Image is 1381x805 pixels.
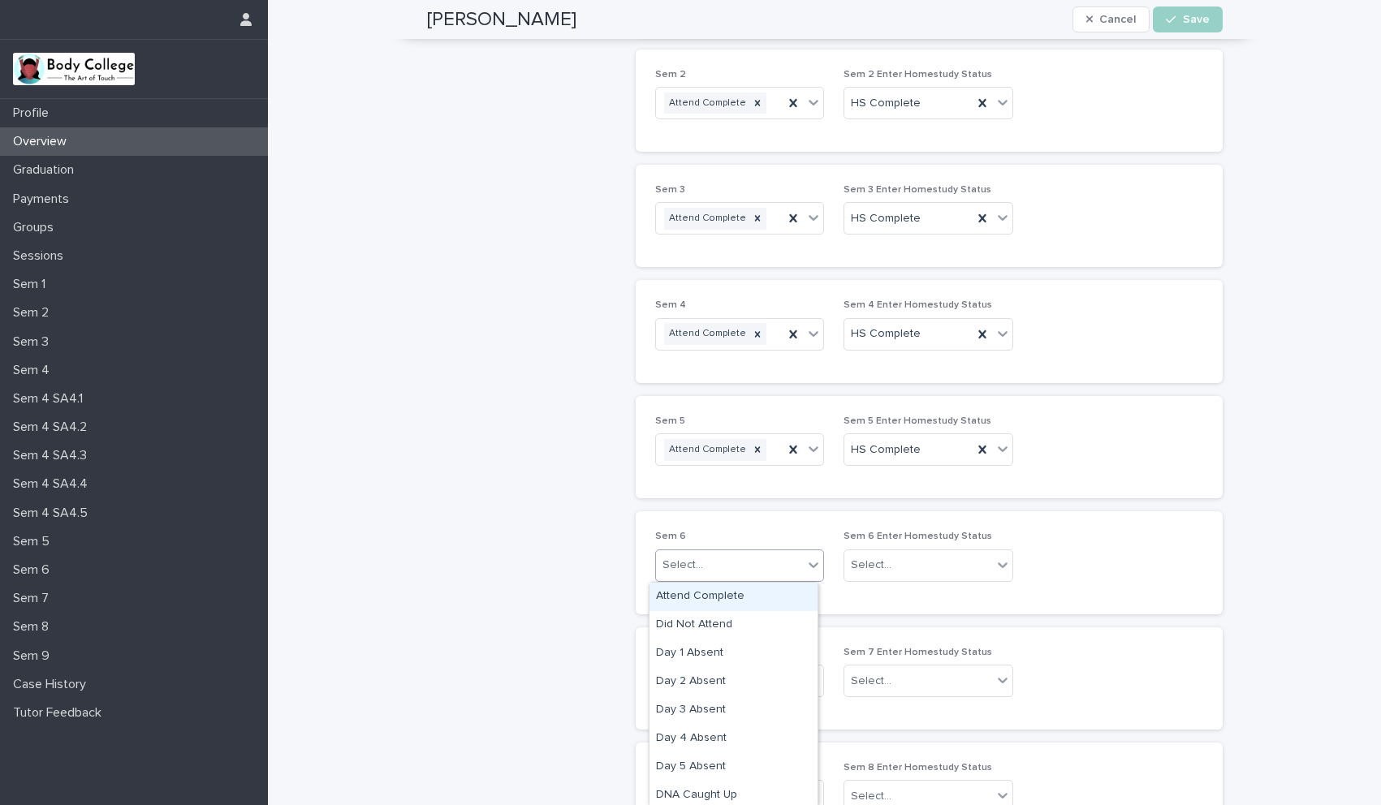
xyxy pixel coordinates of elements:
[655,70,686,80] span: Sem 2
[6,619,62,635] p: Sem 8
[6,305,62,321] p: Sem 2
[650,611,818,639] div: Did Not Attend
[6,420,100,435] p: Sem 4 SA4.2
[6,591,62,606] p: Sem 7
[6,705,114,721] p: Tutor Feedback
[427,8,576,32] h2: [PERSON_NAME]
[6,162,87,178] p: Graduation
[844,648,992,657] span: Sem 7 Enter Homestudy Status
[6,248,76,264] p: Sessions
[6,277,58,292] p: Sem 1
[6,134,80,149] p: Overview
[1072,6,1150,32] button: Cancel
[655,416,685,426] span: Sem 5
[6,534,63,549] p: Sem 5
[664,93,749,114] div: Attend Complete
[851,95,921,112] span: HS Complete
[6,448,100,463] p: Sem 4 SA4.3
[650,725,818,753] div: Day 4 Absent
[844,763,992,773] span: Sem 8 Enter Homestudy Status
[650,583,818,611] div: Attend Complete
[844,532,992,541] span: Sem 6 Enter Homestudy Status
[6,562,63,578] p: Sem 6
[844,416,991,426] span: Sem 5 Enter Homestudy Status
[13,53,135,85] img: xvtzy2PTuGgGH0xbwGb2
[844,70,992,80] span: Sem 2 Enter Homestudy Status
[664,323,749,345] div: Attend Complete
[664,439,749,461] div: Attend Complete
[851,325,921,342] span: HS Complete
[6,648,63,664] p: Sem 9
[664,208,749,230] div: Attend Complete
[650,639,818,668] div: Day 1 Absent
[655,300,686,310] span: Sem 4
[851,673,891,690] div: Select...
[1099,14,1136,25] span: Cancel
[6,220,67,235] p: Groups
[6,506,101,521] p: Sem 4 SA4.5
[844,185,991,195] span: Sem 3 Enter Homestudy Status
[6,334,62,350] p: Sem 3
[851,557,891,574] div: Select...
[650,753,818,781] div: Day 5 Absent
[6,363,63,378] p: Sem 4
[662,557,703,574] div: Select...
[844,300,992,310] span: Sem 4 Enter Homestudy Status
[1183,14,1210,25] span: Save
[851,210,921,227] span: HS Complete
[650,668,818,696] div: Day 2 Absent
[655,185,685,195] span: Sem 3
[6,192,82,207] p: Payments
[6,476,101,492] p: Sem 4 SA4.4
[6,677,99,692] p: Case History
[6,391,96,407] p: Sem 4 SA4.1
[655,532,686,541] span: Sem 6
[6,105,62,121] p: Profile
[650,696,818,725] div: Day 3 Absent
[1153,6,1222,32] button: Save
[851,788,891,805] div: Select...
[851,441,921,458] span: HS Complete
